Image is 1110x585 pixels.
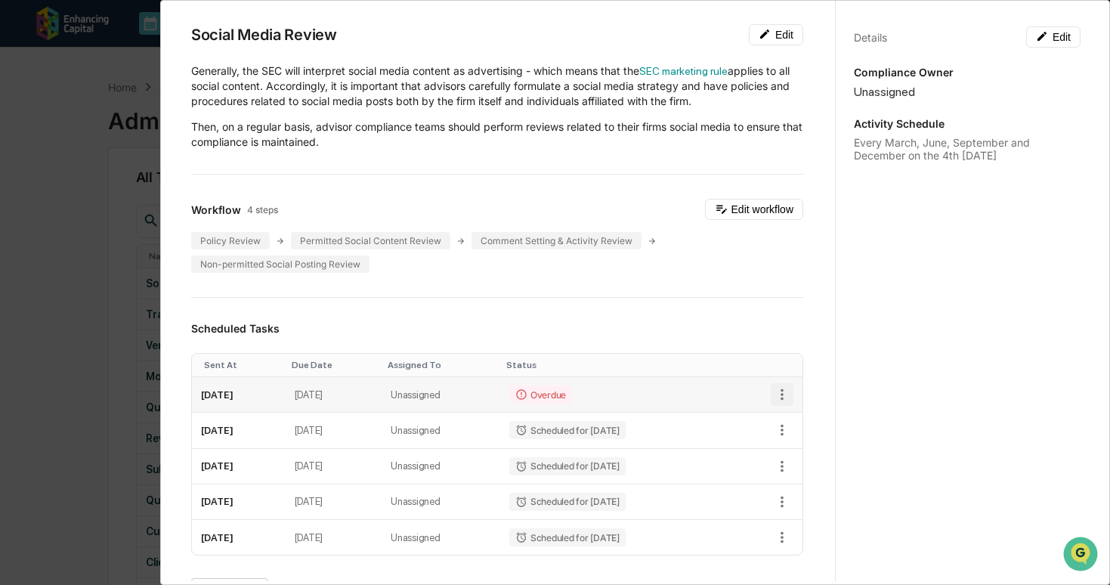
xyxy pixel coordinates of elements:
[292,360,376,370] div: Toggle SortBy
[192,484,286,520] td: [DATE]
[110,311,122,323] div: 🗄️
[68,116,248,131] div: Start new chat
[854,136,1081,162] div: Every March, June, September and December on the 4th [DATE]
[388,360,494,370] div: Toggle SortBy
[15,191,39,215] img: Cece Ferraez
[854,31,887,44] div: Details
[639,65,728,77] a: SEC marketing rule
[191,203,241,216] span: Workflow
[134,246,165,258] span: [DATE]
[32,116,59,143] img: 1751574470498-79e402a7-3db9-40a0-906f-966fe37d0ed6
[257,120,275,138] button: Start new chat
[9,332,101,359] a: 🔎Data Lookup
[125,206,131,218] span: •
[68,131,208,143] div: We're available if you need us!
[47,206,122,218] span: [PERSON_NAME]
[286,413,382,448] td: [DATE]
[192,520,286,555] td: [DATE]
[286,484,382,520] td: [DATE]
[1026,26,1081,48] button: Edit
[30,309,97,324] span: Preclearance
[234,165,275,183] button: See all
[854,66,1081,79] p: Compliance Owner
[15,311,27,323] div: 🖐️
[382,413,500,448] td: Unassigned
[191,232,270,249] div: Policy Review
[15,116,42,143] img: 1746055101610-c473b297-6a78-478c-a979-82029cc54cd1
[15,232,39,256] img: Cece Ferraez
[509,528,626,546] div: Scheduled for [DATE]
[247,204,278,215] span: 4 steps
[191,26,337,44] div: Social Media Review
[125,309,187,324] span: Attestations
[472,232,642,249] div: Comment Setting & Activity Review
[382,449,500,484] td: Unassigned
[192,449,286,484] td: [DATE]
[286,377,382,413] td: [DATE]
[705,199,803,220] button: Edit workflow
[104,303,193,330] a: 🗄️Attestations
[192,413,286,448] td: [DATE]
[1062,535,1102,576] iframe: Open customer support
[134,206,199,218] span: 3 minutes ago
[191,63,803,109] p: Generally, the SEC will interpret social media content as advertising - which means that the appl...
[150,375,183,386] span: Pylon
[382,520,500,555] td: Unassigned
[47,246,122,258] span: [PERSON_NAME]
[291,232,450,249] div: Permitted Social Content Review
[382,377,500,413] td: Unassigned
[854,85,1081,99] div: Unassigned
[506,360,726,370] div: Toggle SortBy
[204,360,280,370] div: Toggle SortBy
[15,168,101,180] div: Past conversations
[286,520,382,555] td: [DATE]
[854,117,1081,130] p: Activity Schedule
[107,374,183,386] a: Powered byPylon
[9,303,104,330] a: 🖐️Preclearance
[15,32,275,56] p: How can we help?
[192,377,286,413] td: [DATE]
[509,493,626,511] div: Scheduled for [DATE]
[191,255,369,273] div: Non-permitted Social Posting Review
[382,484,500,520] td: Unassigned
[749,24,803,45] button: Edit
[30,338,95,353] span: Data Lookup
[191,119,803,150] p: Then, on a regular basis, advisor compliance teams should perform reviews related to their firms ...
[509,385,572,404] div: Overdue
[125,246,131,258] span: •
[191,322,803,335] h3: Scheduled Tasks
[509,457,626,475] div: Scheduled for [DATE]
[15,339,27,351] div: 🔎
[286,449,382,484] td: [DATE]
[509,421,626,439] div: Scheduled for [DATE]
